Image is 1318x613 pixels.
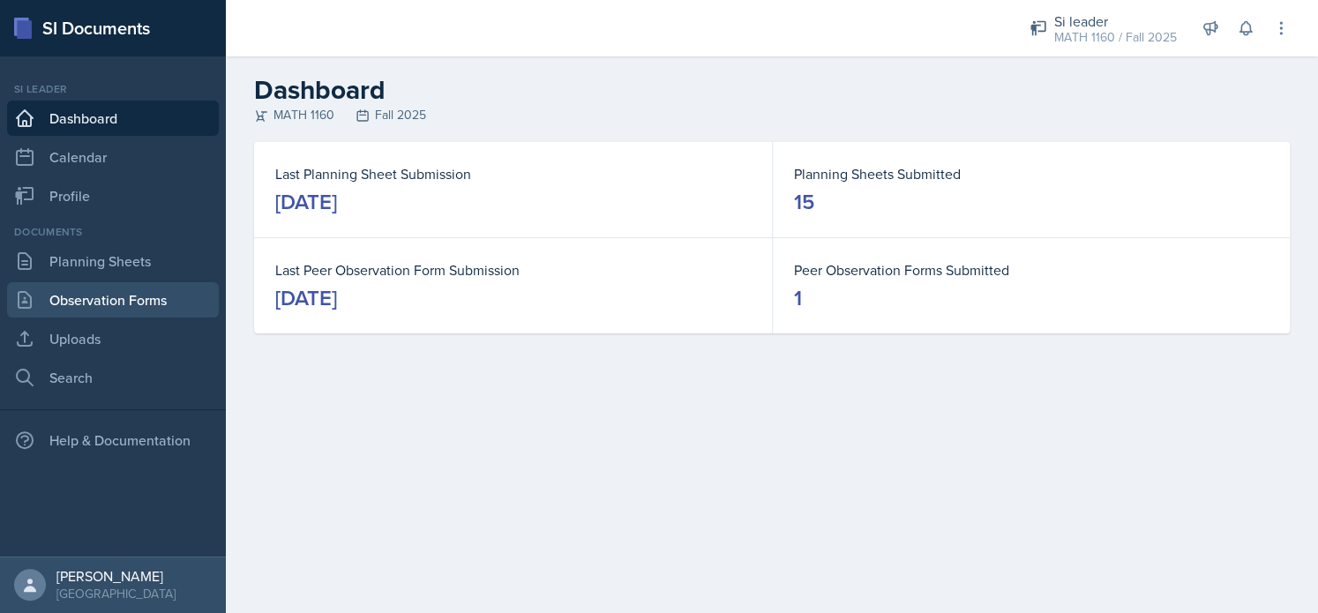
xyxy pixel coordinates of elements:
[7,243,219,279] a: Planning Sheets
[794,188,814,216] div: 15
[1054,28,1177,47] div: MATH 1160 / Fall 2025
[7,282,219,318] a: Observation Forms
[254,74,1290,106] h2: Dashboard
[7,139,219,175] a: Calendar
[7,101,219,136] a: Dashboard
[794,284,802,312] div: 1
[7,81,219,97] div: Si leader
[7,321,219,356] a: Uploads
[794,259,1269,280] dt: Peer Observation Forms Submitted
[56,585,176,602] div: [GEOGRAPHIC_DATA]
[275,259,751,280] dt: Last Peer Observation Form Submission
[56,567,176,585] div: [PERSON_NAME]
[275,284,337,312] div: [DATE]
[254,106,1290,124] div: MATH 1160 Fall 2025
[1054,11,1177,32] div: Si leader
[7,422,219,458] div: Help & Documentation
[7,178,219,213] a: Profile
[275,188,337,216] div: [DATE]
[275,163,751,184] dt: Last Planning Sheet Submission
[794,163,1269,184] dt: Planning Sheets Submitted
[7,360,219,395] a: Search
[7,224,219,240] div: Documents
